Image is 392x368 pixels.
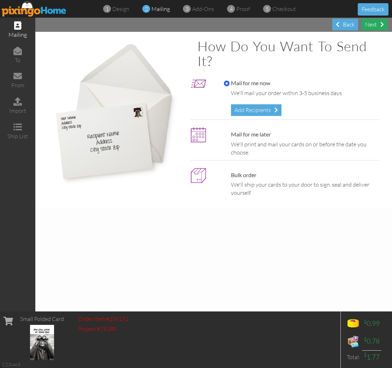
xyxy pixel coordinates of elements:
[145,5,148,13] span: 2
[364,319,367,325] sup: $
[231,104,281,116] div: Add Recipients
[224,171,256,179] label: Bulk order
[30,325,54,360] img: 136171-1-1758817626422-24795993bcac4626-qa.jpg
[332,19,358,30] div: Back
[190,127,206,143] img: maillater.png
[197,39,380,69] h1: How do you want to send it?
[106,5,109,13] span: 1
[346,334,360,349] img: expense-icon.png
[2,1,67,17] img: pixingo logo
[231,181,376,197] div: We'll ship your cards to your door to sign, seal and deliver yourself.
[358,3,388,16] button: Feedback
[224,173,230,178] input: Bulk order
[112,5,129,12] span: design
[78,315,128,323] div: Order item #136171
[2,361,20,368] div: 2.2.0-463
[185,5,189,13] span: 3
[224,79,270,87] label: Mail for me now
[224,81,230,86] input: Mail for me now
[190,168,206,183] img: bulk_icon-5.png
[362,350,381,364] td: 1.77
[20,315,64,323] div: Small Folded Card
[224,130,271,139] label: Mail for me later
[190,76,206,92] img: mailnow_icon.png
[192,5,214,12] span: add-ons
[231,89,376,97] div: We'll mail your order within 3-5 business days
[224,132,230,138] input: Mail for me later
[344,350,362,364] td: Total:
[362,315,381,333] td: 0.99
[152,5,170,12] span: mailing
[272,5,296,12] span: checkout
[266,5,269,13] span: 5
[231,140,376,157] div: We'll print and mail your cards on or before the date you choose.
[78,325,128,333] div: Project #75180
[230,5,233,13] span: 4
[346,317,360,331] img: points-icon.png
[48,39,180,187] img: mail-cards.jpg
[362,19,387,30] div: Next
[236,5,250,12] span: proof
